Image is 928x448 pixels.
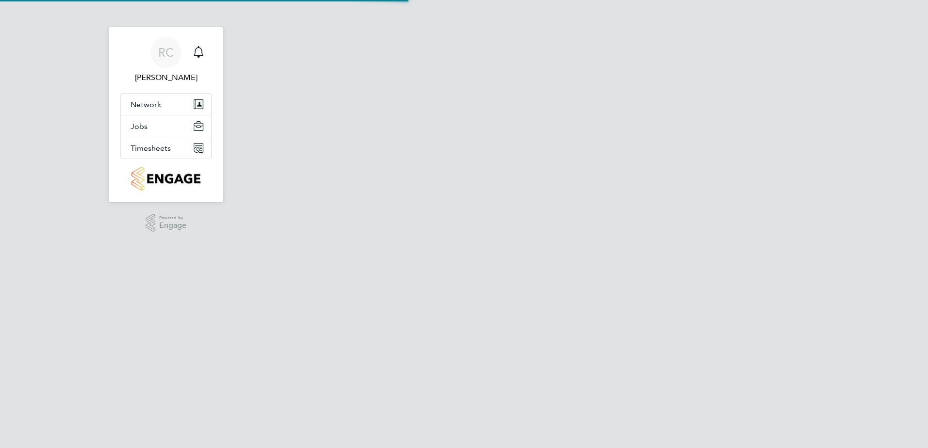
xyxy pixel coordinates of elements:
[120,167,212,191] a: Go to home page
[159,222,186,230] span: Engage
[132,167,200,191] img: countryside-properties-logo-retina.png
[121,137,211,159] button: Timesheets
[131,144,171,153] span: Timesheets
[109,27,223,202] nav: Main navigation
[158,46,174,59] span: RC
[121,115,211,137] button: Jobs
[131,100,161,109] span: Network
[131,122,148,131] span: Jobs
[121,94,211,115] button: Network
[146,214,187,232] a: Powered byEngage
[120,37,212,83] a: RC[PERSON_NAME]
[120,72,212,83] span: Ross Claydon
[159,214,186,222] span: Powered by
